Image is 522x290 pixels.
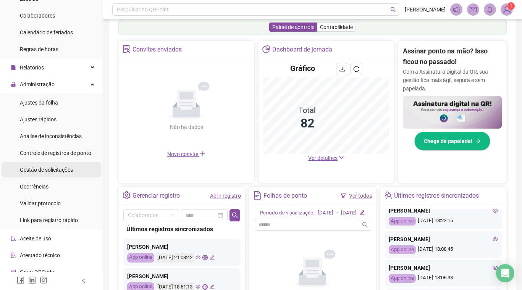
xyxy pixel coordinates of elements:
div: [DATE] 18:08:45 [389,245,498,254]
span: search [390,7,396,13]
div: [DATE] 18:22:15 [389,217,498,226]
div: [DATE] 21:03:42 [156,253,194,263]
span: Painel de controle [272,24,314,30]
span: linkedin [28,276,36,284]
div: Folhas de ponto [263,189,307,202]
span: Análise de inconsistências [20,133,82,139]
span: Gerar QRCode [20,269,54,275]
span: Ajustes da folha [20,100,58,106]
span: Calendário de feriados [20,29,73,35]
span: search [232,212,238,218]
span: qrcode [11,269,16,275]
span: Gestão de solicitações [20,167,73,173]
div: [PERSON_NAME] [389,206,498,215]
span: arrow-right [475,139,481,144]
span: left [81,278,86,284]
span: search [362,222,368,228]
div: - [336,209,338,217]
span: Contabilidade [320,24,353,30]
span: Colaboradores [20,13,55,19]
div: App online [389,274,416,283]
img: banner%2F02c71560-61a6-44d4-94b9-c8ab97240462.png [403,96,502,129]
span: bell [486,6,493,13]
div: [PERSON_NAME] [389,264,498,272]
span: Chega de papelada! [424,137,472,145]
span: edit [360,210,365,215]
span: instagram [40,276,47,284]
span: setting [123,191,131,199]
div: Dashboard de jornada [272,43,332,56]
sup: Atualize o seu contato no menu Meus Dados [507,2,515,10]
span: facebook [17,276,24,284]
span: global [202,255,207,260]
span: file-text [253,191,261,199]
div: App online [389,217,416,226]
h4: Gráfico [290,63,315,74]
div: [DATE] [318,209,333,217]
div: [PERSON_NAME] [389,235,498,243]
div: App online [389,245,416,254]
span: solution [123,45,131,53]
span: Ajustes rápidos [20,116,57,122]
span: Regras de horas [20,46,58,52]
span: solution [11,253,16,258]
span: download [339,66,345,72]
span: mail [470,6,477,13]
span: Aceite de uso [20,235,51,242]
div: Open Intercom Messenger [496,264,514,282]
span: Validar protocolo [20,200,61,206]
span: pie-chart [262,45,270,53]
div: Convites enviados [133,43,182,56]
span: notification [453,6,460,13]
span: Novo convite [167,151,205,157]
div: Últimos registros sincronizados [394,189,479,202]
span: reload [353,66,359,72]
span: eye [493,208,498,213]
span: Controle de registros de ponto [20,150,91,156]
p: Com a Assinatura Digital da QR, sua gestão fica mais ágil, segura e sem papelada. [403,68,502,93]
span: edit [210,255,215,260]
span: file [11,65,16,70]
span: [PERSON_NAME] [405,5,446,14]
div: Período de visualização: [260,209,315,217]
div: [PERSON_NAME] [127,272,236,280]
span: 1 [510,3,512,9]
span: Ocorrências [20,184,48,190]
span: Ver detalhes [308,155,338,161]
div: Gerenciar registro [133,189,180,202]
img: 94430 [501,4,512,15]
span: edit [210,284,215,289]
div: [DATE] [341,209,357,217]
span: eye [493,237,498,242]
span: global [202,284,207,289]
span: eye [196,284,200,289]
a: Ver todos [349,193,372,199]
span: lock [11,82,16,87]
div: Não há dados [151,123,221,131]
span: down [339,155,344,160]
span: team [384,191,392,199]
span: Link para registro rápido [20,217,78,223]
h2: Assinar ponto na mão? Isso ficou no passado! [403,46,502,68]
div: App online [127,253,154,263]
span: eye [196,255,200,260]
span: eye [493,265,498,271]
div: Últimos registros sincronizados [126,224,237,234]
a: Abrir registro [210,193,241,199]
a: Ver detalhes down [308,155,344,161]
div: [DATE] 18:06:33 [389,274,498,283]
div: [PERSON_NAME] [127,243,236,251]
span: audit [11,236,16,241]
span: plus [199,151,205,157]
span: Atestado técnico [20,252,60,258]
span: Administração [20,81,55,87]
button: Chega de papelada! [414,132,490,151]
span: filter [341,193,346,198]
span: Relatórios [20,64,44,71]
